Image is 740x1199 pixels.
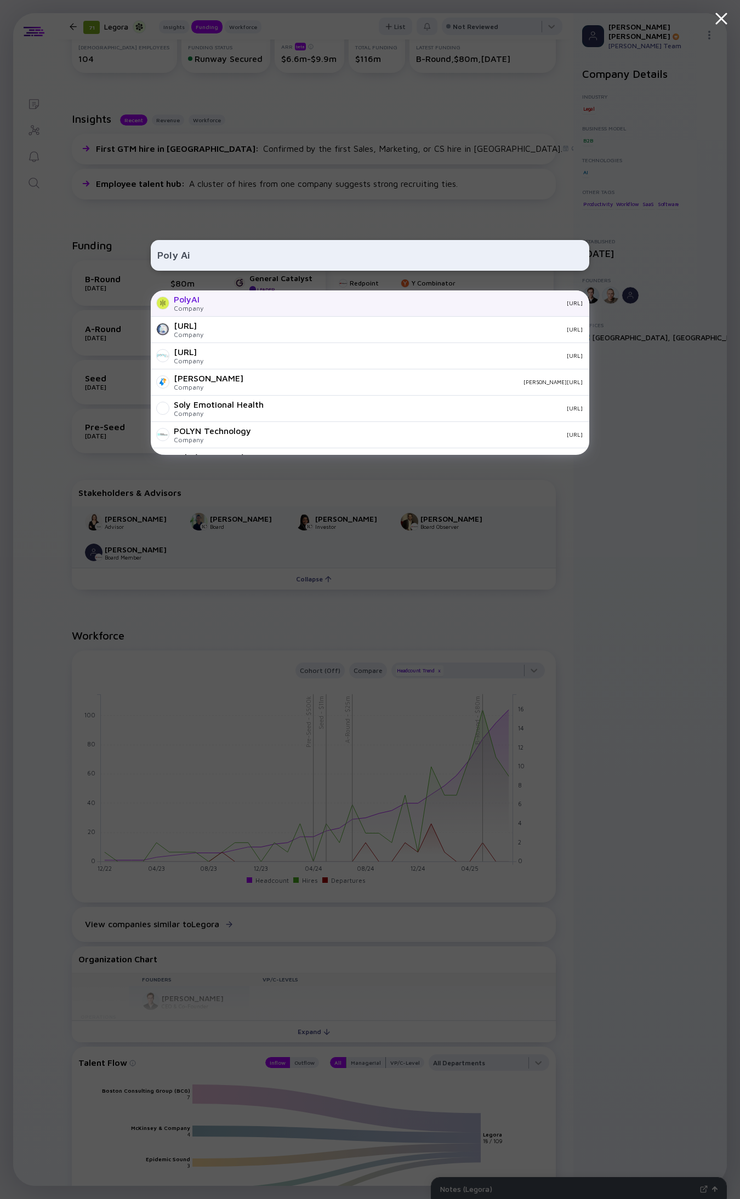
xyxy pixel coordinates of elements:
div: Soly Emotional Health [174,399,264,409]
div: [URL] [212,300,583,306]
div: PolyAI [174,294,203,304]
div: [PERSON_NAME][URL] [252,379,583,385]
div: Company [174,383,243,391]
div: Doly (AniML, Inc.) [174,452,244,462]
div: Company [174,304,203,312]
div: [URL] [260,431,583,438]
div: [URL] [272,405,583,412]
div: [URL] [174,321,203,330]
div: Company [174,330,203,339]
div: [URL] [212,326,583,333]
div: [PERSON_NAME] [174,373,243,383]
div: Company [174,357,203,365]
div: Company [174,409,264,418]
div: POLYN Technology [174,426,251,436]
input: Search Company or Investor... [157,245,583,265]
div: [URL] [212,352,583,359]
div: [URL] [174,347,203,357]
div: Company [174,436,251,444]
